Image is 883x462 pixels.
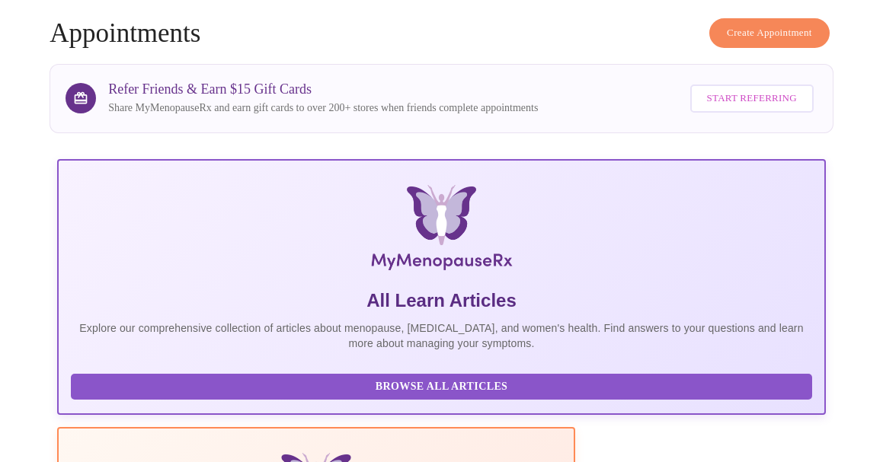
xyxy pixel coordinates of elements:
h5: All Learn Articles [71,288,812,313]
span: Browse All Articles [86,378,797,397]
button: Create Appointment [709,18,830,48]
span: Start Referring [707,90,797,107]
p: Explore our comprehensive collection of articles about menopause, [MEDICAL_DATA], and women's hea... [71,320,812,351]
button: Browse All Articles [71,374,812,400]
img: MyMenopauseRx Logo [187,185,697,276]
span: Create Appointment [727,24,812,42]
p: Share MyMenopauseRx and earn gift cards to over 200+ stores when friends complete appointments [108,100,538,116]
a: Browse All Articles [71,379,816,392]
h4: Appointments [50,18,833,49]
a: Start Referring [686,77,817,120]
h3: Refer Friends & Earn $15 Gift Cards [108,81,538,97]
button: Start Referring [690,84,814,113]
